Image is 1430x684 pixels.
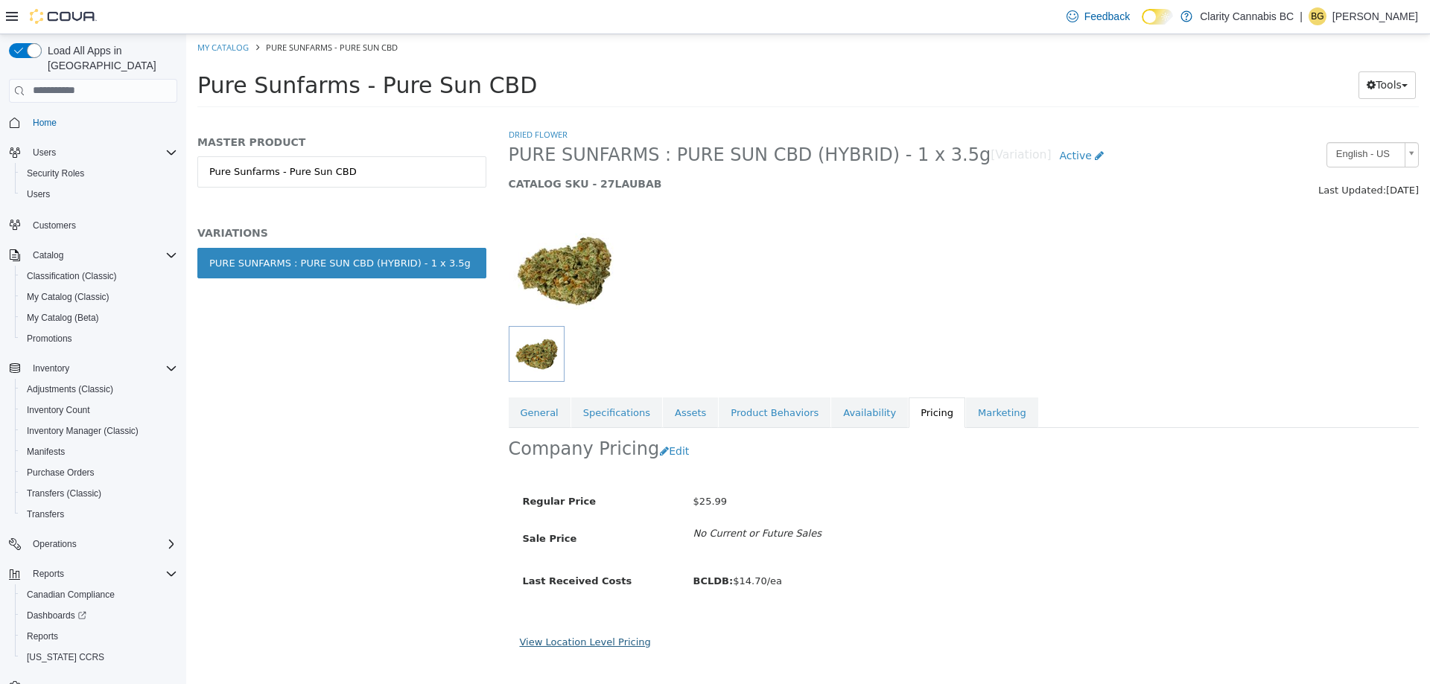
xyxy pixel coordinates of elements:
[21,586,121,604] a: Canadian Compliance
[27,312,99,324] span: My Catalog (Beta)
[385,363,476,394] a: Specifications
[21,380,177,398] span: Adjustments (Classic)
[21,586,177,604] span: Canadian Compliance
[11,101,300,115] h5: MASTER PRODUCT
[15,307,183,328] button: My Catalog (Beta)
[27,651,104,663] span: [US_STATE] CCRS
[21,309,105,327] a: My Catalog (Beta)
[507,541,596,552] span: $14.70/ea
[80,7,212,19] span: Pure Sunfarms - Pure Sun CBD
[15,462,183,483] button: Purchase Orders
[15,184,183,205] button: Users
[33,538,77,550] span: Operations
[15,584,183,605] button: Canadian Compliance
[874,115,906,127] span: Active
[780,363,852,394] a: Marketing
[27,144,62,162] button: Users
[334,602,465,613] a: View Location Level Pricing
[27,630,58,642] span: Reports
[21,185,177,203] span: Users
[1200,150,1233,162] span: [DATE]
[507,461,541,473] span: $25.99
[3,214,183,235] button: Customers
[21,288,115,306] a: My Catalog (Classic)
[11,122,300,153] a: Pure Sunfarms - Pure Sun CBD
[15,626,183,647] button: Reports
[322,95,381,106] a: Dried Flower
[337,541,446,552] span: Last Received Costs
[21,443,177,461] span: Manifests
[27,188,50,200] span: Users
[21,505,70,523] a: Transfers
[1311,7,1323,25] span: BG
[3,142,183,163] button: Users
[27,589,115,601] span: Canadian Compliance
[322,180,434,292] img: 150
[27,291,109,303] span: My Catalog (Classic)
[322,143,1000,156] h5: CATALOG SKU - 27LAUBAB
[27,246,69,264] button: Catalog
[1200,7,1294,25] p: Clarity Cannabis BC
[21,464,177,482] span: Purchase Orders
[804,115,865,127] small: [Variation]
[1084,9,1130,24] span: Feedback
[27,610,86,621] span: Dashboards
[21,627,64,645] a: Reports
[23,222,285,237] div: PURE SUNFARMS : PURE SUN CBD (HYBRID) - 1 x 3.5g
[337,499,391,510] span: Sale Price
[27,246,177,264] span: Catalog
[21,607,92,624] a: Dashboards
[27,270,117,282] span: Classification (Classic)
[1332,7,1418,25] p: [PERSON_NAME]
[21,648,177,666] span: Washington CCRS
[15,266,183,287] button: Classification (Classic)
[3,245,183,266] button: Catalog
[15,287,183,307] button: My Catalog (Classic)
[27,215,177,234] span: Customers
[11,38,351,64] span: Pure Sunfarms - Pure Sun CBD
[21,505,177,523] span: Transfers
[27,383,113,395] span: Adjustments (Classic)
[27,113,177,132] span: Home
[1172,37,1230,65] button: Tools
[27,488,101,499] span: Transfers (Classic)
[27,535,177,553] span: Operations
[15,441,183,462] button: Manifests
[27,359,75,377] button: Inventory
[1140,108,1233,133] a: English - US
[27,404,90,416] span: Inventory Count
[1142,9,1173,25] input: Dark Mode
[722,363,779,394] a: Pricing
[27,167,84,179] span: Security Roles
[21,267,123,285] a: Classification (Classic)
[33,362,69,374] span: Inventory
[21,607,177,624] span: Dashboards
[21,401,177,419] span: Inventory Count
[1132,150,1200,162] span: Last Updated:
[21,288,177,306] span: My Catalog (Classic)
[322,403,474,426] h2: Company Pricing
[1141,109,1213,132] span: English - US
[15,647,183,668] button: [US_STATE] CCRS
[1061,1,1136,31] a: Feedback
[27,508,64,520] span: Transfers
[533,363,644,394] a: Product Behaviors
[27,425,139,437] span: Inventory Manager (Classic)
[21,627,177,645] span: Reports
[21,422,144,440] a: Inventory Manager (Classic)
[27,535,83,553] button: Operations
[21,164,90,182] a: Security Roles
[33,147,56,159] span: Users
[21,185,56,203] a: Users
[645,363,722,394] a: Availability
[477,363,532,394] a: Assets
[21,380,119,398] a: Adjustments (Classic)
[27,565,177,583] span: Reports
[15,421,183,441] button: Inventory Manager (Classic)
[33,249,63,261] span: Catalog
[21,267,177,285] span: Classification (Classic)
[3,534,183,554] button: Operations
[322,363,384,394] a: General
[15,605,183,626] a: Dashboards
